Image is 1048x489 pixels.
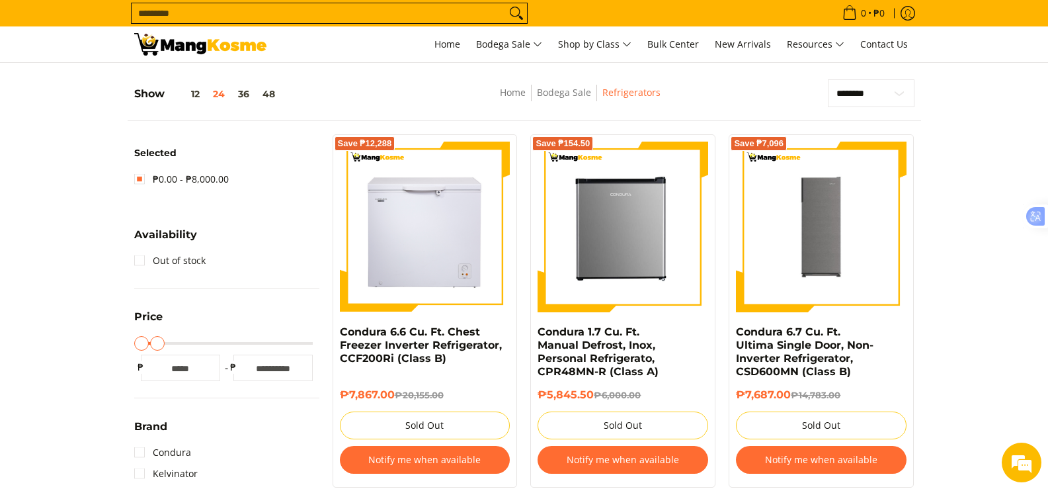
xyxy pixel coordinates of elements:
[476,36,542,53] span: Bodega Sale
[395,390,444,400] del: ₱20,155.00
[340,388,510,402] h6: ₱7,867.00
[787,36,844,53] span: Resources
[134,463,198,484] a: Kelvinator
[340,142,510,312] img: Condura 6.6 Cu. Ft. Chest Freezer Inverter Refrigerator, CCF200Ri (Class B)
[647,38,699,50] span: Bulk Center
[641,26,705,62] a: Bulk Center
[538,326,659,378] a: Condura 1.7 Cu. Ft. Manual Defrost, Inox, Personal Refrigerato, CPR48MN-R (Class A)
[736,412,907,439] button: Sold Out
[736,388,907,402] h6: ₱7,687.00
[340,412,510,439] button: Sold Out
[551,26,638,62] a: Shop by Class
[500,86,526,99] a: Home
[134,148,319,159] h6: Selected
[871,9,887,18] span: ₱0
[854,26,914,62] a: Contact Us
[538,446,708,474] button: Notify me when available
[538,142,708,312] img: Condura 1.7 Cu. Ft. Manual Defrost, Inox, Personal Refrigerato, CPR48MN-R (Class A)
[206,89,231,99] button: 24
[859,9,868,18] span: 0
[736,446,907,474] button: Notify me when available
[134,361,147,374] span: ₱
[434,38,460,50] span: Home
[134,230,197,250] summary: Open
[860,38,908,50] span: Contact Us
[558,36,631,53] span: Shop by Class
[134,422,167,432] span: Brand
[280,26,914,62] nav: Main Menu
[134,442,191,463] a: Condura
[736,326,873,378] a: Condura 6.7 Cu. Ft. Ultima Single Door, Non-Inverter Refrigerator, CSD600MN (Class B)
[537,86,591,99] a: Bodega Sale
[134,230,197,240] span: Availability
[340,446,510,474] button: Notify me when available
[227,361,240,374] span: ₱
[538,388,708,402] h6: ₱5,845.50
[134,87,282,101] h5: Show
[506,3,527,23] button: Search
[791,390,840,400] del: ₱14,783.00
[134,312,163,332] summary: Open
[715,38,771,50] span: New Arrivals
[736,142,907,312] img: condura-ultima-non-inveter-single-door-6.7-cubic-feet-refrigerator-mang-kosme
[708,26,778,62] a: New Arrivals
[165,89,206,99] button: 12
[134,312,163,322] span: Price
[407,85,754,114] nav: Breadcrumbs
[134,250,206,271] a: Out of stock
[594,390,641,400] del: ₱6,000.00
[134,33,266,56] img: Bodega Sale Refrigerator l Mang Kosme: Home Appliances Warehouse Sale
[77,155,182,289] span: We're online!
[340,326,502,365] a: Condura 6.6 Cu. Ft. Chest Freezer Inverter Refrigerator, CCF200Ri (Class B)
[428,26,467,62] a: Home
[338,140,392,148] span: Save ₱12,288
[69,74,222,91] div: Chat with us now
[838,6,889,21] span: •
[536,140,590,148] span: Save ₱154.50
[602,86,661,99] a: Refrigerators
[734,140,784,148] span: Save ₱7,096
[538,412,708,439] button: Sold Out
[469,26,549,62] a: Bodega Sale
[780,26,851,62] a: Resources
[256,89,282,99] button: 48
[217,7,249,38] div: Minimize live chat window
[231,89,256,99] button: 36
[134,422,167,442] summary: Open
[134,169,229,190] a: ₱0.00 - ₱8,000.00
[7,338,252,384] textarea: Type your message and hit 'Enter'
